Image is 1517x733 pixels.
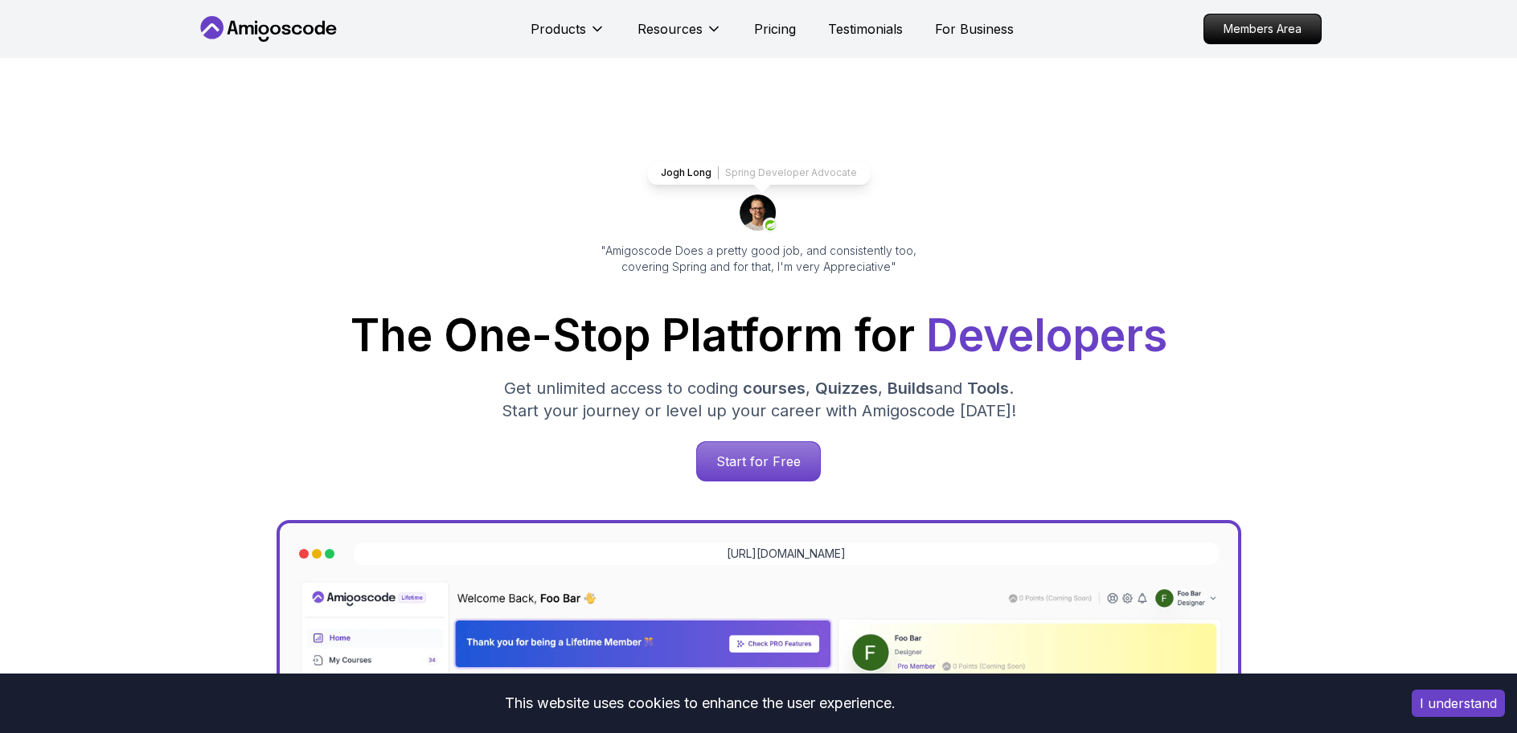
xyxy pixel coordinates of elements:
[661,166,711,179] p: Jogh Long
[1203,14,1322,44] a: Members Area
[743,379,806,398] span: courses
[727,546,846,562] a: [URL][DOMAIN_NAME]
[531,19,586,39] p: Products
[935,19,1014,39] a: For Business
[967,379,1009,398] span: Tools
[696,441,821,481] a: Start for Free
[12,686,1388,721] div: This website uses cookies to enhance the user experience.
[638,19,722,51] button: Resources
[828,19,903,39] a: Testimonials
[531,19,605,51] button: Products
[815,379,878,398] span: Quizzes
[697,442,820,481] p: Start for Free
[888,379,934,398] span: Builds
[638,19,703,39] p: Resources
[725,166,857,179] p: Spring Developer Advocate
[579,243,939,275] p: "Amigoscode Does a pretty good job, and consistently too, covering Spring and for that, I'm very ...
[1204,14,1321,43] p: Members Area
[1412,690,1505,717] button: Accept cookies
[754,19,796,39] a: Pricing
[926,309,1167,362] span: Developers
[740,195,778,233] img: josh long
[209,313,1309,358] h1: The One-Stop Platform for
[489,377,1029,422] p: Get unlimited access to coding , , and . Start your journey or level up your career with Amigosco...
